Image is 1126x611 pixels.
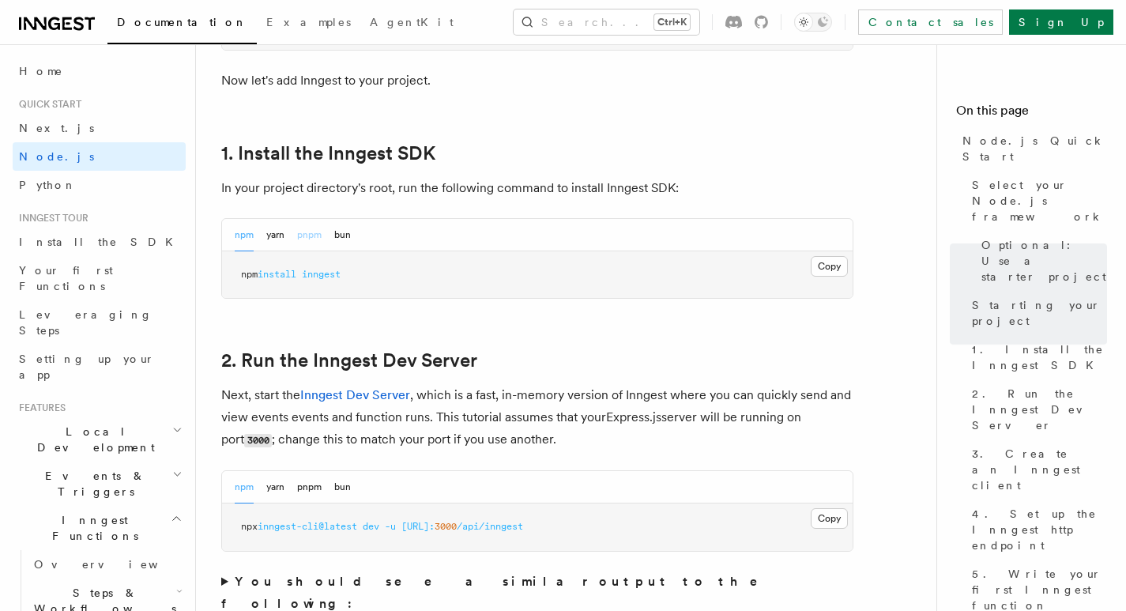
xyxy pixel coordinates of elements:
[966,439,1107,500] a: 3. Create an Inngest client
[972,506,1107,553] span: 4. Set up the Inngest http endpoint
[221,142,435,164] a: 1. Install the Inngest SDK
[811,508,848,529] button: Copy
[13,212,88,224] span: Inngest tour
[302,269,341,280] span: inngest
[19,63,63,79] span: Home
[972,446,1107,493] span: 3. Create an Inngest client
[107,5,257,44] a: Documentation
[13,57,186,85] a: Home
[13,98,81,111] span: Quick start
[28,550,186,579] a: Overview
[360,5,463,43] a: AgentKit
[34,558,197,571] span: Overview
[334,471,351,504] button: bun
[258,269,296,280] span: install
[981,237,1107,285] span: Optional: Use a starter project
[966,500,1107,560] a: 4. Set up the Inngest http endpoint
[221,177,853,199] p: In your project directory's root, run the following command to install Inngest SDK:
[972,297,1107,329] span: Starting your project
[514,9,699,35] button: Search...Ctrl+K
[385,521,396,532] span: -u
[956,126,1107,171] a: Node.js Quick Start
[13,171,186,199] a: Python
[13,424,172,455] span: Local Development
[221,70,853,92] p: Now let's add Inngest to your project.
[13,506,186,550] button: Inngest Functions
[13,228,186,256] a: Install the SDK
[972,341,1107,373] span: 1. Install the Inngest SDK
[19,122,94,134] span: Next.js
[972,177,1107,224] span: Select your Node.js framework
[300,387,410,402] a: Inngest Dev Server
[334,219,351,251] button: bun
[435,521,457,532] span: 3000
[794,13,832,32] button: Toggle dark mode
[13,300,186,345] a: Leveraging Steps
[975,231,1107,291] a: Optional: Use a starter project
[13,468,172,500] span: Events & Triggers
[956,101,1107,126] h4: On this page
[241,269,258,280] span: npm
[811,256,848,277] button: Copy
[858,9,1003,35] a: Contact sales
[966,335,1107,379] a: 1. Install the Inngest SDK
[221,349,477,372] a: 2. Run the Inngest Dev Server
[19,150,94,163] span: Node.js
[258,521,357,532] span: inngest-cli@latest
[13,402,66,414] span: Features
[19,353,155,381] span: Setting up your app
[962,133,1107,164] span: Node.js Quick Start
[13,345,186,389] a: Setting up your app
[13,256,186,300] a: Your first Functions
[19,236,183,248] span: Install the SDK
[401,521,435,532] span: [URL]:
[266,471,284,504] button: yarn
[363,521,379,532] span: dev
[297,471,322,504] button: pnpm
[241,521,258,532] span: npx
[297,219,322,251] button: pnpm
[1009,9,1113,35] a: Sign Up
[266,219,284,251] button: yarn
[966,171,1107,231] a: Select your Node.js framework
[13,417,186,462] button: Local Development
[972,386,1107,433] span: 2. Run the Inngest Dev Server
[654,14,690,30] kbd: Ctrl+K
[221,384,853,451] p: Next, start the , which is a fast, in-memory version of Inngest where you can quickly send and vi...
[457,521,523,532] span: /api/inngest
[117,16,247,28] span: Documentation
[235,219,254,251] button: npm
[257,5,360,43] a: Examples
[244,434,272,447] code: 3000
[266,16,351,28] span: Examples
[19,308,153,337] span: Leveraging Steps
[13,512,171,544] span: Inngest Functions
[13,462,186,506] button: Events & Triggers
[966,379,1107,439] a: 2. Run the Inngest Dev Server
[13,114,186,142] a: Next.js
[966,291,1107,335] a: Starting your project
[235,471,254,504] button: npm
[19,264,113,292] span: Your first Functions
[221,574,780,611] strong: You should see a similar output to the following:
[370,16,454,28] span: AgentKit
[13,142,186,171] a: Node.js
[19,179,77,191] span: Python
